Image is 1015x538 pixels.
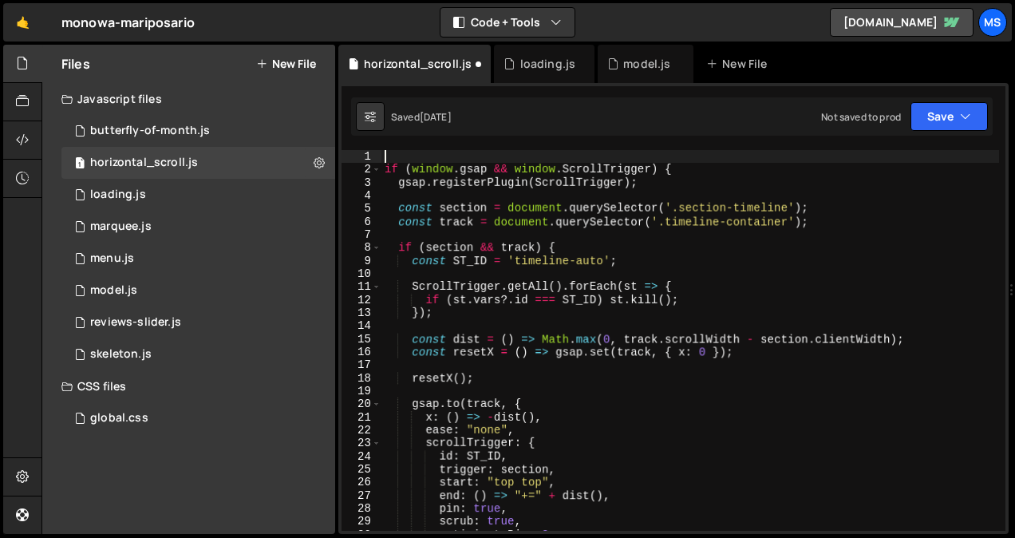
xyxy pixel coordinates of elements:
[90,251,134,266] div: menu.js
[342,176,381,189] div: 3
[342,294,381,307] div: 12
[623,56,670,72] div: model.js
[342,202,381,215] div: 5
[61,211,335,243] div: 16967/46534.js
[342,163,381,176] div: 2
[342,333,381,346] div: 15
[342,358,381,371] div: 17
[342,319,381,332] div: 14
[90,124,210,138] div: butterfly-of-month.js
[342,437,381,449] div: 23
[42,370,335,402] div: CSS files
[90,156,198,170] div: horizontal_scroll.js
[90,220,152,234] div: marquee.js
[830,8,974,37] a: [DOMAIN_NAME]
[61,55,90,73] h2: Files
[61,13,195,32] div: monowa-mariposario
[256,57,316,70] button: New File
[61,275,335,307] div: 16967/46905.js
[342,189,381,202] div: 4
[342,515,381,528] div: 29
[61,307,335,338] div: 16967/46536.js
[342,150,381,163] div: 1
[61,243,335,275] div: 16967/46877.js
[342,411,381,424] div: 21
[342,489,381,502] div: 27
[342,255,381,267] div: 9
[706,56,773,72] div: New File
[342,346,381,358] div: 16
[342,267,381,280] div: 10
[61,179,335,211] div: 16967/46876.js
[910,102,988,131] button: Save
[90,411,148,425] div: global.css
[342,424,381,437] div: 22
[342,228,381,241] div: 7
[342,385,381,398] div: 19
[42,83,335,115] div: Javascript files
[90,283,137,298] div: model.js
[75,158,85,171] span: 1
[342,372,381,385] div: 18
[342,463,381,476] div: 25
[978,8,1007,37] a: ms
[342,476,381,489] div: 26
[61,147,335,179] div: 16967/46535.js
[90,188,146,202] div: loading.js
[342,450,381,463] div: 24
[61,338,335,370] div: 16967/46878.js
[520,56,576,72] div: loading.js
[61,402,335,434] div: 16967/46887.css
[342,502,381,515] div: 28
[61,115,335,147] div: 16967/46875.js
[342,398,381,410] div: 20
[342,216,381,228] div: 6
[364,56,472,72] div: horizontal_scroll.js
[90,347,152,362] div: skeleton.js
[440,8,575,37] button: Code + Tools
[342,241,381,254] div: 8
[3,3,42,42] a: 🤙
[391,110,452,124] div: Saved
[90,315,181,330] div: reviews-slider.js
[342,307,381,319] div: 13
[821,110,901,124] div: Not saved to prod
[420,110,452,124] div: [DATE]
[342,280,381,293] div: 11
